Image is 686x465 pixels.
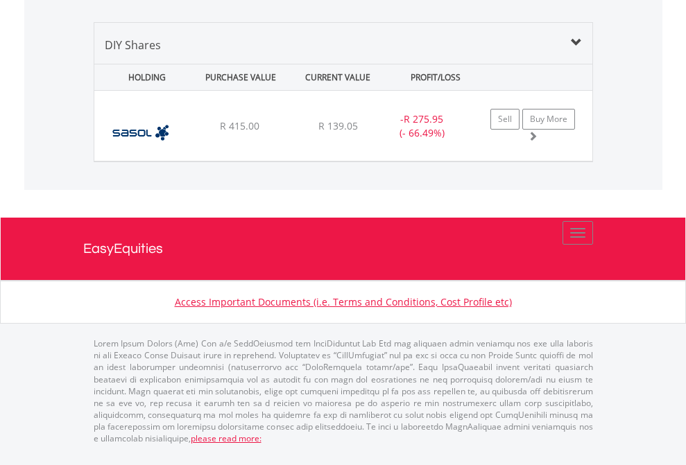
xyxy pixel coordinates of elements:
[379,112,465,140] div: - (- 66.49%)
[83,218,603,280] a: EasyEquities
[194,64,288,90] div: PURCHASE VALUE
[404,112,443,125] span: R 275.95
[94,337,593,444] p: Lorem Ipsum Dolors (Ame) Con a/e SeddOeiusmod tem InciDiduntut Lab Etd mag aliquaen admin veniamq...
[220,119,259,132] span: R 415.00
[318,119,358,132] span: R 139.05
[490,109,520,130] a: Sell
[191,432,261,444] a: please read more:
[291,64,385,90] div: CURRENT VALUE
[101,108,180,157] img: EQU.ZA.SOL.png
[96,64,190,90] div: HOLDING
[522,109,575,130] a: Buy More
[175,295,512,308] a: Access Important Documents (i.e. Terms and Conditions, Cost Profile etc)
[105,37,161,53] span: DIY Shares
[388,64,483,90] div: PROFIT/LOSS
